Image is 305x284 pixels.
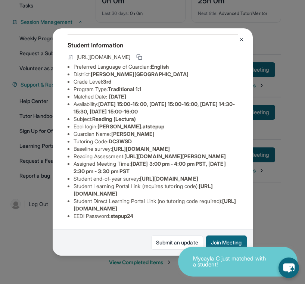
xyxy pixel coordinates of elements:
p: Mycayla C just matched with a student! [193,256,268,268]
span: 3rd [103,78,111,85]
span: [DATE] 3:00 pm - 4:00 pm PST, [DATE] 2:30 pm - 3:30 pm PST [74,160,226,174]
li: EEDI Password : [74,212,238,220]
span: Traditional 1:1 [108,86,141,92]
button: chat-button [278,258,299,278]
li: Baseline survey : [74,145,238,153]
li: Eedi login : [74,123,238,130]
img: Close Icon [239,37,245,43]
a: Submit an update [151,235,203,250]
button: Join Meeting [206,235,247,250]
li: Program Type: [74,85,238,93]
span: DC3WSD [109,138,132,144]
span: stepup24 [111,213,134,219]
li: Preferred Language of Guardian: [74,63,238,71]
li: Tutoring Code : [74,138,238,145]
span: English [151,63,169,70]
li: Availability: [74,100,238,115]
span: [DATE] [109,93,126,100]
span: [URL][DOMAIN_NAME] [112,146,170,152]
li: Assigned Meeting Time : [74,160,238,175]
li: Matched Date: [74,93,238,100]
span: [DATE] 15:00-16:00, [DATE] 15:00-16:00, [DATE] 14:30-15:30, [DATE] 15:00-16:00 [74,101,235,115]
li: Grade Level: [74,78,238,85]
button: Copy link [135,53,144,62]
span: [URL][DOMAIN_NAME] [77,53,130,61]
span: Reading (Lectura) [92,116,136,122]
li: District: [74,71,238,78]
h4: Student Information [68,41,238,50]
span: [PERSON_NAME][GEOGRAPHIC_DATA] [91,71,189,77]
li: Student Direct Learning Portal Link (no tutoring code required) : [74,197,238,212]
li: Student end-of-year survey : [74,175,238,182]
span: [PERSON_NAME] [111,131,155,137]
span: [PERSON_NAME].atstepup [97,123,164,129]
li: Reading Assessment : [74,153,238,160]
li: Guardian Name : [74,130,238,138]
li: Subject : [74,115,238,123]
span: [URL][DOMAIN_NAME][PERSON_NAME] [124,153,226,159]
li: Student Learning Portal Link (requires tutoring code) : [74,182,238,197]
span: [URL][DOMAIN_NAME] [140,175,198,182]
